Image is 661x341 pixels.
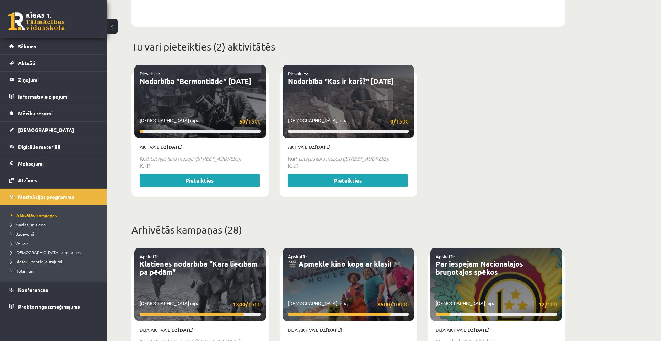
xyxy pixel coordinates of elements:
[11,250,82,255] span: [DEMOGRAPHIC_DATA] programma
[131,222,565,237] p: Arhivētās kampaņas (28)
[167,144,183,150] strong: [DATE]
[140,155,149,162] strong: Kur?
[11,213,57,218] span: Aktuālās kampaņas
[18,143,60,150] span: Digitālie materiāli
[288,143,409,151] p: Aktīva līdz
[140,70,160,77] a: Piesakies:
[288,155,297,162] strong: Kur?
[239,117,261,126] span: 1500
[377,300,393,308] strong: 8500/
[18,88,98,105] legend: Informatīvie ziņojumi
[18,303,80,310] span: Proktoringa izmēģinājums
[288,174,408,187] a: Pieteikties
[9,282,98,298] a: Konferences
[11,268,36,274] span: Noteikumi
[9,55,98,71] a: Aktuāli
[538,300,547,308] strong: 12/
[299,155,389,162] em: Latvijas kara muzejā ([STREET_ADDRESS])
[9,298,98,315] a: Proktoringa izmēģinājums
[11,249,100,256] a: [DEMOGRAPHIC_DATA] programma
[140,143,261,151] p: Aktīva līdz
[288,77,394,86] a: Nodarbība "Kas ir karš?" [DATE]
[233,300,248,308] strong: 1300/
[140,300,261,309] p: [DEMOGRAPHIC_DATA] mp:
[288,117,409,126] p: [DEMOGRAPHIC_DATA] mp:
[288,70,308,77] a: Piesakies:
[9,105,98,121] a: Mācību resursi
[18,155,98,172] legend: Maksājumi
[11,221,100,228] a: Mācies un ziedo
[9,38,98,54] a: Sākums
[11,240,28,246] span: Veikals
[18,194,74,200] span: Motivācijas programma
[11,222,46,227] span: Mācies un ziedo
[436,326,557,334] p: Bija aktīva līdz
[140,259,258,277] a: Klātienes nodarbība "Kara liecībām pa pēdām"
[390,117,396,125] strong: 0/
[9,155,98,172] a: Maksājumi
[11,268,100,274] a: Noteikumi
[8,12,65,30] a: Rīgas 1. Tālmācības vidusskola
[140,326,261,334] p: Bija aktīva līdz
[326,327,342,333] strong: [DATE]
[239,117,248,125] strong: 50/
[377,300,409,309] span: 10000
[11,258,100,265] a: Biežāk uzdotie jautājumi
[9,189,98,205] a: Motivācijas programma
[288,300,409,309] p: [DEMOGRAPHIC_DATA] mp:
[538,300,557,309] span: 100
[288,163,299,169] strong: Kad?
[140,163,150,169] strong: Kad?
[9,172,98,188] a: Atzīmes
[315,144,331,150] strong: [DATE]
[288,259,402,268] a: 🎬 Apmeklē kino kopā ar klasi! 🎮
[9,88,98,105] a: Informatīvie ziņojumi
[11,240,100,246] a: Veikals
[390,117,409,126] span: 1500
[9,122,98,138] a: [DEMOGRAPHIC_DATA]
[436,300,557,309] p: [DEMOGRAPHIC_DATA] mp:
[140,77,251,86] a: Nodarbība "Bermontiāde" [DATE]
[9,72,98,88] a: Ziņojumi
[140,174,260,187] a: Pieteikties
[288,326,409,334] p: Bija aktīva līdz
[436,253,455,259] a: Apskatīt:
[18,287,48,293] span: Konferences
[18,127,74,133] span: [DEMOGRAPHIC_DATA]
[474,327,490,333] strong: [DATE]
[436,259,523,277] a: Par iespējām Nacionālajos bruņotajos spēkos
[18,177,37,183] span: Atzīmes
[18,43,36,49] span: Sākums
[9,138,98,155] a: Digitālie materiāli
[18,110,53,116] span: Mācību resursi
[140,253,158,259] a: Apskatīt:
[131,40,565,54] p: Tu vari pieteikties (2) aktivitātēs
[11,259,62,264] span: Biežāk uzdotie jautājumi
[18,72,98,88] legend: Ziņojumi
[288,253,307,259] a: Apskatīt:
[18,60,35,66] span: Aktuāli
[140,117,261,126] p: [DEMOGRAPHIC_DATA] mp:
[11,212,100,219] a: Aktuālās kampaņas
[233,300,261,309] span: 1500
[178,327,194,333] strong: [DATE]
[11,231,100,237] a: Uzdevumi
[11,231,34,237] span: Uzdevumi
[150,155,241,162] em: Latvijas kara muzejā ([STREET_ADDRESS])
